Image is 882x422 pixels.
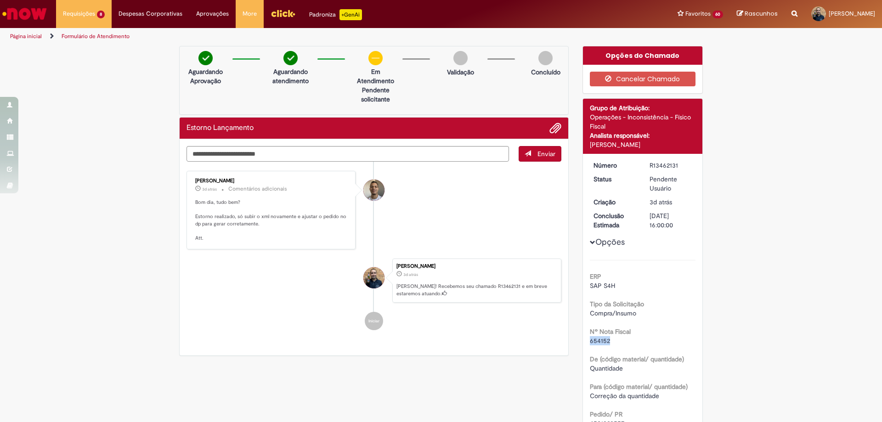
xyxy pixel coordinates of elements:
div: [DATE] 16:00:00 [650,211,692,230]
b: Para (código material/ quantidade) [590,383,688,391]
div: Opções do Chamado [583,46,703,65]
span: Quantidade [590,364,623,372]
span: Enviar [537,150,555,158]
p: [PERSON_NAME]! Recebemos seu chamado R13462131 e em breve estaremos atuando. [396,283,556,297]
p: Validação [447,68,474,77]
p: Concluído [531,68,560,77]
img: img-circle-grey.png [538,51,553,65]
p: Aguardando atendimento [268,67,313,85]
b: ERP [590,272,601,281]
div: Grupo de Atribuição: [590,103,696,113]
button: Cancelar Chamado [590,72,696,86]
span: Despesas Corporativas [119,9,182,18]
p: Aguardando Aprovação [183,67,228,85]
div: R13462131 [650,161,692,170]
p: Bom dia, tudo bem? Estorno realizado, só subir o xml novamente e ajustar o pedido no dp para gera... [195,199,348,242]
b: Nº Nota Fiscal [590,327,631,336]
div: Leonardo Da Costa Rodrigues [363,267,384,288]
div: Operações - Inconsistência - Físico Fiscal [590,113,696,131]
div: [PERSON_NAME] [195,178,348,184]
div: [PERSON_NAME] [396,264,556,269]
span: SAP S4H [590,281,615,290]
ul: Histórico de tíquete [187,162,561,339]
img: check-circle-green.png [283,51,298,65]
h2: Estorno Lançamento Histórico de tíquete [187,124,254,132]
span: 8 [97,11,105,18]
li: Leonardo Da Costa Rodrigues [187,259,561,303]
span: 3d atrás [403,272,418,277]
b: Pedido/ PR [590,410,622,418]
b: De (código material/ quantidade) [590,355,684,363]
a: Rascunhos [737,10,778,18]
span: 3d atrás [202,186,217,192]
img: circle-minus.png [368,51,383,65]
small: Comentários adicionais [228,185,287,193]
span: Favoritos [685,9,711,18]
a: Página inicial [10,33,42,40]
time: 29/08/2025 12:12:37 [650,198,672,206]
a: Formulário de Atendimento [62,33,130,40]
textarea: Digite sua mensagem aqui... [187,146,509,162]
span: 3d atrás [650,198,672,206]
img: click_logo_yellow_360x200.png [271,6,295,20]
span: Correção da quantidade [590,392,659,400]
time: 29/08/2025 16:32:19 [202,186,217,192]
dt: Status [587,174,643,184]
dt: Número [587,161,643,170]
span: [PERSON_NAME] [829,10,875,17]
img: ServiceNow [1,5,48,23]
div: Padroniza [309,9,362,20]
span: Rascunhos [745,9,778,18]
dt: Criação [587,197,643,207]
span: Compra/Insumo [590,309,636,317]
div: Joziano De Jesus Oliveira [363,180,384,201]
button: Adicionar anexos [549,122,561,134]
span: 60 [712,11,723,18]
p: Pendente solicitante [353,85,398,104]
span: More [243,9,257,18]
img: img-circle-grey.png [453,51,468,65]
div: Pendente Usuário [650,174,692,193]
b: Tipo da Solicitação [590,300,644,308]
div: 29/08/2025 12:12:37 [650,197,692,207]
ul: Trilhas de página [7,28,581,45]
button: Enviar [519,146,561,162]
img: check-circle-green.png [198,51,213,65]
dt: Conclusão Estimada [587,211,643,230]
span: Aprovações [196,9,229,18]
span: Requisições [63,9,95,18]
p: +GenAi [339,9,362,20]
div: [PERSON_NAME] [590,140,696,149]
span: 654152 [590,337,610,345]
div: Analista responsável: [590,131,696,140]
time: 29/08/2025 12:12:37 [403,272,418,277]
p: Em Atendimento [353,67,398,85]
